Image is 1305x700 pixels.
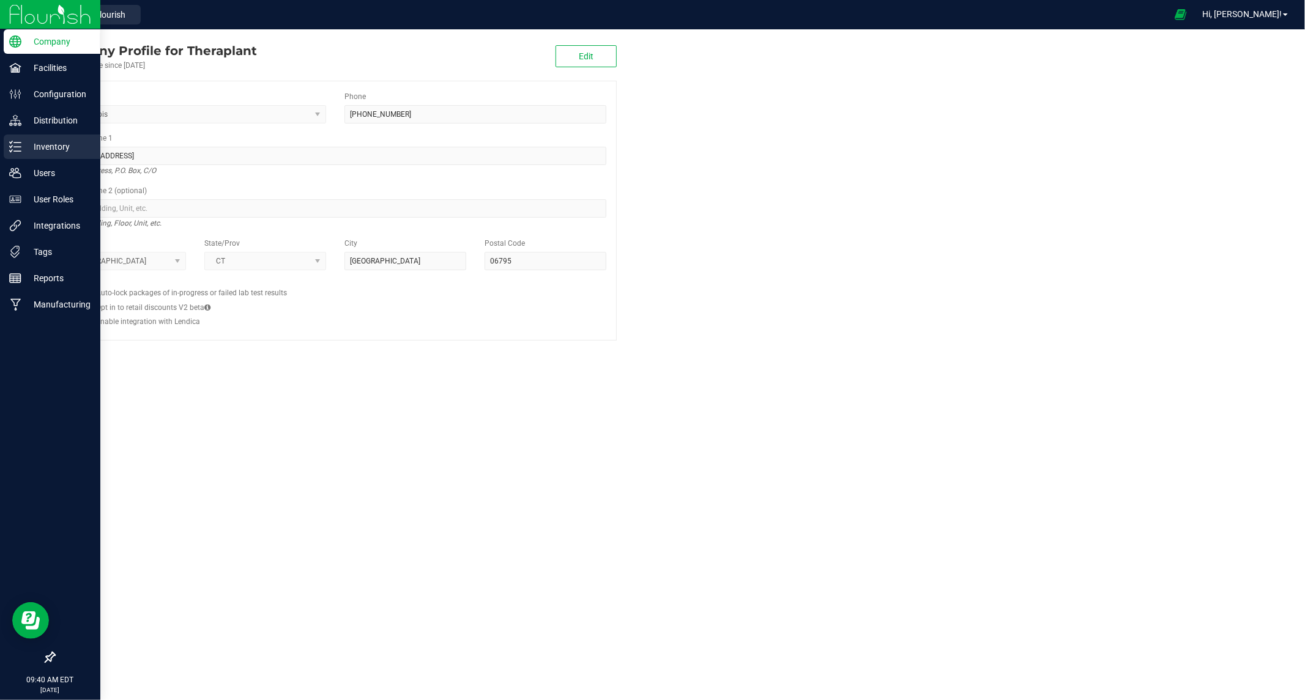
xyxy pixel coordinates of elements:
[12,602,49,639] iframe: Resource center
[9,114,21,127] inline-svg: Distribution
[21,61,95,75] p: Facilities
[9,219,21,232] inline-svg: Integrations
[21,218,95,233] p: Integrations
[96,316,200,327] label: Enable integration with Lendica
[21,113,95,128] p: Distribution
[64,279,606,287] h2: Configs
[64,147,606,165] input: Address
[344,105,606,123] input: (123) 456-7890
[64,199,606,218] input: Suite, Building, Unit, etc.
[6,674,95,685] p: 09:40 AM EDT
[64,185,147,196] label: Address Line 2 (optional)
[21,34,95,49] p: Company
[9,272,21,284] inline-svg: Reports
[9,193,21,205] inline-svg: User Roles
[96,302,210,313] label: Opt in to retail discounts V2 beta
[21,297,95,312] p: Manufacturing
[344,252,466,270] input: City
[9,35,21,48] inline-svg: Company
[6,685,95,694] p: [DATE]
[21,139,95,154] p: Inventory
[9,141,21,153] inline-svg: Inventory
[204,238,240,249] label: State/Prov
[21,166,95,180] p: Users
[54,60,257,71] div: Account active since [DATE]
[9,246,21,258] inline-svg: Tags
[1202,9,1282,19] span: Hi, [PERSON_NAME]!
[64,163,156,178] i: Street address, P.O. Box, C/O
[9,298,21,311] inline-svg: Manufacturing
[9,62,21,74] inline-svg: Facilities
[21,87,95,101] p: Configuration
[96,287,287,298] label: Auto-lock packages of in-progress or failed lab test results
[344,238,357,249] label: City
[579,51,593,61] span: Edit
[54,42,257,60] div: Theraplant
[9,88,21,100] inline-svg: Configuration
[344,91,366,102] label: Phone
[21,271,95,286] p: Reports
[485,238,525,249] label: Postal Code
[64,216,162,230] i: Suite, Building, Floor, Unit, etc.
[9,167,21,179] inline-svg: Users
[485,252,606,270] input: Postal Code
[21,245,95,259] p: Tags
[556,45,617,67] button: Edit
[21,192,95,207] p: User Roles
[1167,2,1194,26] span: Open Ecommerce Menu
